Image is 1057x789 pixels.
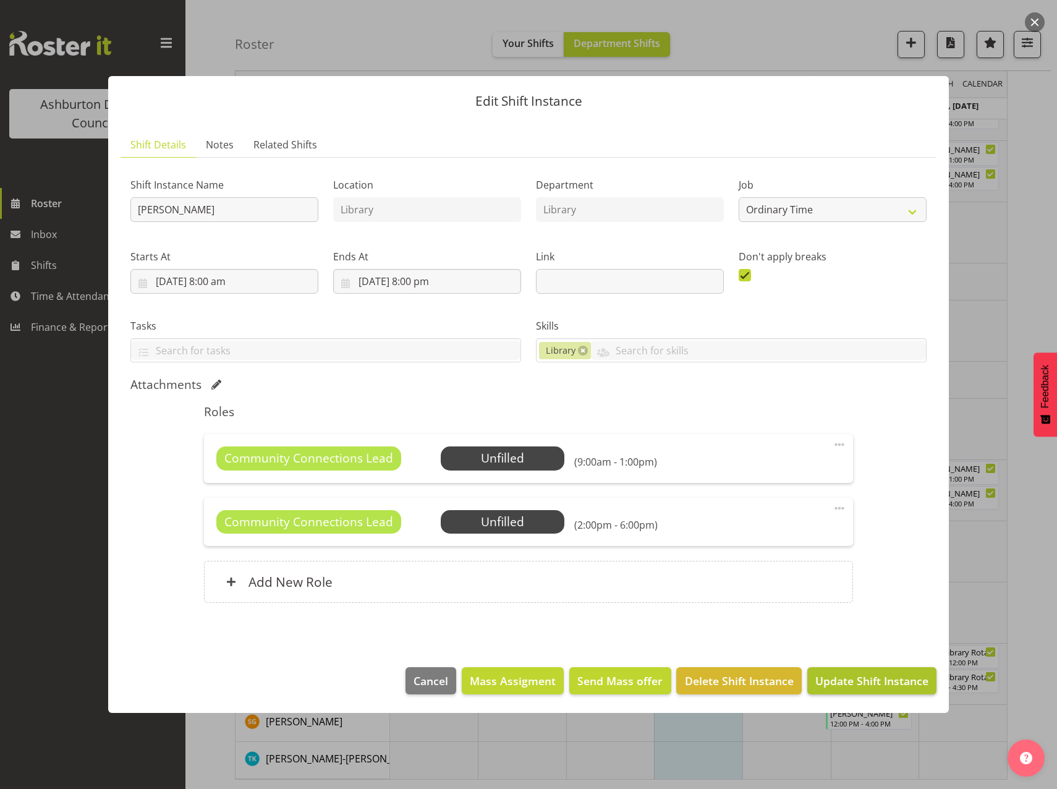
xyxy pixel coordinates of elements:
input: Click to select... [130,269,318,294]
input: Search for tasks [131,341,520,360]
label: Job [739,177,927,192]
input: Click to select... [333,269,521,294]
span: Community Connections Lead [224,513,393,531]
label: Don't apply breaks [739,249,927,264]
label: Skills [536,318,927,333]
span: Related Shifts [253,137,317,152]
button: Feedback - Show survey [1034,352,1057,437]
input: Search for skills [591,341,926,360]
span: Community Connections Lead [224,450,393,467]
button: Update Shift Instance [807,667,936,694]
span: Mass Assigment [470,673,556,689]
label: Starts At [130,249,318,264]
label: Link [536,249,724,264]
label: Location [333,177,521,192]
h5: Roles [204,404,852,419]
span: Cancel [414,673,448,689]
input: Shift Instance Name [130,197,318,222]
h5: Attachments [130,377,202,392]
button: Send Mass offer [569,667,671,694]
span: Library [546,344,575,357]
label: Tasks [130,318,521,333]
h6: (2:00pm - 6:00pm) [574,519,658,531]
h6: (9:00am - 1:00pm) [574,456,657,468]
label: Department [536,177,724,192]
button: Cancel [405,667,456,694]
span: Notes [206,137,234,152]
img: help-xxl-2.png [1020,752,1032,764]
button: Mass Assigment [462,667,564,694]
h6: Add New Role [248,574,333,590]
span: Update Shift Instance [815,673,928,689]
span: Shift Details [130,137,186,152]
span: Delete Shift Instance [685,673,794,689]
label: Ends At [333,249,521,264]
span: Unfilled [481,513,524,530]
label: Shift Instance Name [130,177,318,192]
span: Unfilled [481,450,524,466]
button: Delete Shift Instance [676,667,801,694]
p: Edit Shift Instance [121,95,936,108]
span: Send Mass offer [577,673,663,689]
span: Feedback [1040,365,1051,408]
